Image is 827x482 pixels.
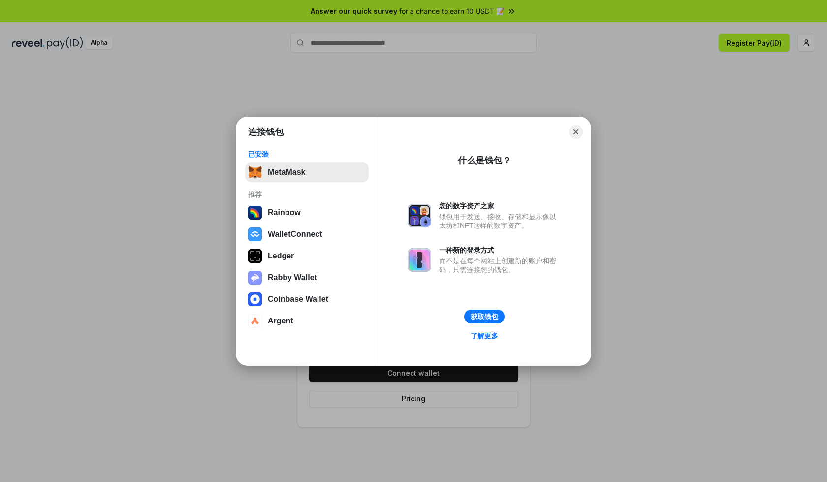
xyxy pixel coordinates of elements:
[268,295,328,304] div: Coinbase Wallet
[248,271,262,285] img: svg+xml,%3Csvg%20xmlns%3D%22http%3A%2F%2Fwww.w3.org%2F2000%2Fsvg%22%20fill%3D%22none%22%20viewBox...
[248,314,262,328] img: svg+xml,%3Csvg%20width%3D%2228%22%20height%3D%2228%22%20viewBox%3D%220%200%2028%2028%22%20fill%3D...
[268,208,301,217] div: Rainbow
[245,225,369,244] button: WalletConnect
[408,204,431,227] img: svg+xml,%3Csvg%20xmlns%3D%22http%3A%2F%2Fwww.w3.org%2F2000%2Fsvg%22%20fill%3D%22none%22%20viewBox...
[245,203,369,223] button: Rainbow
[248,227,262,241] img: svg+xml,%3Csvg%20width%3D%2228%22%20height%3D%2228%22%20viewBox%3D%220%200%2028%2028%22%20fill%3D...
[439,257,561,274] div: 而不是在每个网站上创建新的账户和密码，只需连接您的钱包。
[464,310,505,323] button: 获取钱包
[268,252,294,260] div: Ledger
[268,168,305,177] div: MetaMask
[439,246,561,255] div: 一种新的登录方式
[248,292,262,306] img: svg+xml,%3Csvg%20width%3D%2228%22%20height%3D%2228%22%20viewBox%3D%220%200%2028%2028%22%20fill%3D...
[268,230,322,239] div: WalletConnect
[245,289,369,309] button: Coinbase Wallet
[471,331,498,340] div: 了解更多
[471,312,498,321] div: 获取钱包
[245,246,369,266] button: Ledger
[245,162,369,182] button: MetaMask
[248,126,284,138] h1: 连接钱包
[248,190,366,199] div: 推荐
[439,212,561,230] div: 钱包用于发送、接收、存储和显示像以太坊和NFT这样的数字资产。
[465,329,504,342] a: 了解更多
[569,125,583,139] button: Close
[248,206,262,220] img: svg+xml,%3Csvg%20width%3D%22120%22%20height%3D%22120%22%20viewBox%3D%220%200%20120%20120%22%20fil...
[248,150,366,159] div: 已安装
[248,249,262,263] img: svg+xml,%3Csvg%20xmlns%3D%22http%3A%2F%2Fwww.w3.org%2F2000%2Fsvg%22%20width%3D%2228%22%20height%3...
[245,311,369,331] button: Argent
[458,155,511,166] div: 什么是钱包？
[268,273,317,282] div: Rabby Wallet
[245,268,369,288] button: Rabby Wallet
[439,201,561,210] div: 您的数字资产之家
[248,165,262,179] img: svg+xml,%3Csvg%20fill%3D%22none%22%20height%3D%2233%22%20viewBox%3D%220%200%2035%2033%22%20width%...
[268,317,293,325] div: Argent
[408,248,431,272] img: svg+xml,%3Csvg%20xmlns%3D%22http%3A%2F%2Fwww.w3.org%2F2000%2Fsvg%22%20fill%3D%22none%22%20viewBox...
